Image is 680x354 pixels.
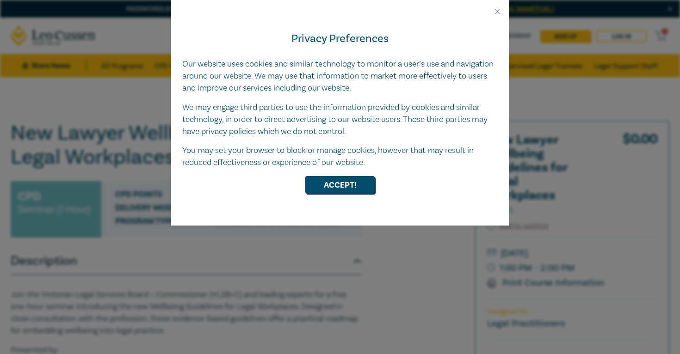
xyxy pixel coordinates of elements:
p: We may engage third parties to use the information provided by cookies and similar technology, in... [182,102,498,138]
button: Close [493,7,501,16]
p: Our website uses cookies and similar technology to monitor a user’s use and navigation around our... [182,58,498,94]
h4: Privacy Preferences [182,31,498,47]
button: Accept! [305,176,375,194]
p: You may set your browser to block or manage cookies, however that may result in reduced effective... [182,145,498,169]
